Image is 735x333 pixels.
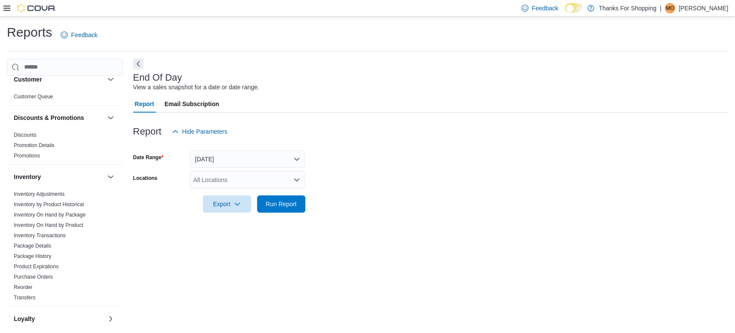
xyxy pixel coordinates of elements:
[14,75,104,84] button: Customer
[14,243,51,249] a: Package Details
[208,195,246,213] span: Export
[14,232,66,239] a: Inventory Transactions
[105,172,116,182] button: Inventory
[14,132,37,138] span: Discounts
[599,3,656,13] p: Thanks For Shopping
[133,83,259,92] div: View a sales snapshot for a date or date range.
[660,3,661,13] p: |
[14,294,35,301] span: Transfers
[14,173,41,181] h3: Inventory
[133,59,143,69] button: Next
[14,93,53,100] span: Customer Queue
[14,212,86,218] a: Inventory On Hand by Package
[565,3,583,13] input: Dark Mode
[14,274,53,280] a: Purchase Orders
[14,222,83,228] a: Inventory On Hand by Product
[532,4,558,13] span: Feedback
[168,123,231,140] button: Hide Parameters
[14,142,55,148] a: Promotion Details
[71,31,97,39] span: Feedback
[293,176,300,183] button: Open list of options
[257,195,305,213] button: Run Report
[7,91,123,105] div: Customer
[14,284,32,291] span: Reorder
[14,314,35,323] h3: Loyalty
[14,201,84,208] span: Inventory by Product Historical
[14,153,40,159] a: Promotions
[105,113,116,123] button: Discounts & Promotions
[14,132,37,138] a: Discounts
[679,3,728,13] p: [PERSON_NAME]
[14,201,84,207] a: Inventory by Product Historical
[14,173,104,181] button: Inventory
[182,127,227,136] span: Hide Parameters
[135,95,154,113] span: Report
[133,126,161,137] h3: Report
[203,195,251,213] button: Export
[57,26,101,44] a: Feedback
[14,295,35,301] a: Transfers
[133,175,158,182] label: Locations
[7,189,123,306] div: Inventory
[190,151,305,168] button: [DATE]
[14,94,53,100] a: Customer Queue
[164,95,219,113] span: Email Subscription
[266,200,297,208] span: Run Report
[133,72,182,83] h3: End Of Day
[14,314,104,323] button: Loyalty
[666,3,674,13] span: MO
[14,113,104,122] button: Discounts & Promotions
[14,232,66,239] span: Inventory Transactions
[17,4,56,13] img: Cova
[14,253,51,260] span: Package History
[14,284,32,290] a: Reorder
[14,264,59,270] a: Product Expirations
[14,222,83,229] span: Inventory On Hand by Product
[7,24,52,41] h1: Reports
[133,154,164,161] label: Date Range
[14,113,84,122] h3: Discounts & Promotions
[14,142,55,149] span: Promotion Details
[565,13,565,13] span: Dark Mode
[14,273,53,280] span: Purchase Orders
[665,3,675,13] div: Matthew O'Connell
[105,74,116,85] button: Customer
[7,130,123,164] div: Discounts & Promotions
[14,75,42,84] h3: Customer
[14,253,51,259] a: Package History
[14,263,59,270] span: Product Expirations
[14,191,65,198] span: Inventory Adjustments
[14,191,65,197] a: Inventory Adjustments
[105,314,116,324] button: Loyalty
